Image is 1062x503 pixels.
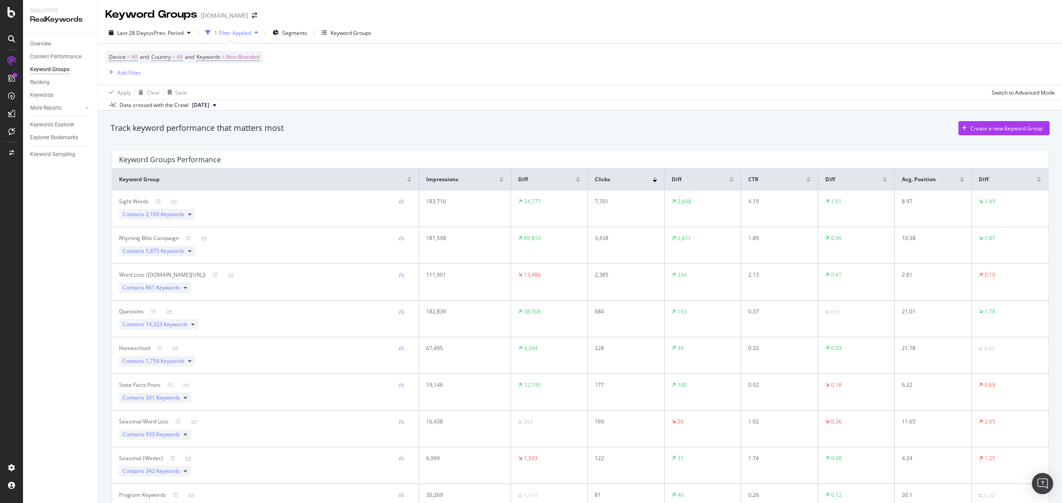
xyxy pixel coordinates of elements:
div: 7,701 [595,198,650,206]
div: 182,839 [426,308,496,316]
div: 169 [595,418,650,426]
span: Country [151,53,171,61]
img: Equal [979,347,982,350]
span: and [185,53,194,61]
div: 11.65 [902,418,958,426]
div: 13,486 [524,271,541,279]
div: Data crossed with the Crawl [119,101,189,109]
span: Contains [123,284,180,292]
div: 294 [523,418,533,426]
div: Seasonal (Winter) [119,454,163,462]
div: 21.01 [902,308,958,316]
span: Contains [123,320,188,328]
div: 89,810 [524,234,541,242]
button: Clear [135,85,160,99]
div: 1,114 [523,492,537,499]
div: 1 Filter Applied [214,29,251,37]
div: 0.99 [831,234,842,242]
button: Switch to Advanced Mode [988,85,1055,99]
div: 40 [677,491,684,499]
div: Explorer Bookmarks [30,133,78,142]
div: 2,385 [595,271,650,279]
div: 183,716 [426,198,496,206]
div: 34 [677,344,684,352]
span: = [127,53,130,61]
div: 38,908 [524,308,541,316]
div: 1.01 [831,198,842,206]
span: Avg. Position [902,175,936,183]
div: 0.03 [831,344,842,352]
span: CTR [748,175,758,183]
div: 228 [595,344,650,352]
div: Create a new Keyword Group [970,125,1043,132]
span: Last 28 Days [117,29,149,37]
div: 0.37 [748,308,804,316]
a: Keywords [30,91,92,100]
div: 0.92 [748,381,804,389]
div: 1.49 [985,198,995,206]
img: Equal [825,311,829,313]
span: Diff [979,175,989,183]
div: 1.02 [748,418,804,426]
div: 1.78 [985,308,995,316]
span: All [177,51,183,63]
div: Ranking [30,78,50,87]
span: 2025 Aug. 24th [192,101,209,109]
div: Save [175,89,187,96]
span: 2,169 Keywords [146,210,185,218]
div: Apply [117,89,131,96]
span: = [172,53,175,61]
span: Keywords [196,53,220,61]
div: 0.01 [831,308,841,316]
div: [DOMAIN_NAME] [201,11,248,20]
div: Keyword Groups [331,29,371,37]
div: 1,593 [524,454,538,462]
button: Keyword Groups [318,26,375,40]
div: 181,598 [426,234,496,242]
button: Add Filter [105,67,141,78]
div: Keyword Sampling [30,150,75,159]
span: Contains [123,431,180,438]
div: Keyword Groups [105,7,197,22]
div: 56 [677,418,684,426]
span: Contains [123,467,180,475]
div: 12,190 [524,381,541,389]
button: Apply [105,85,131,99]
div: Program Keywords [119,491,166,499]
div: Switch to Advanced Mode [992,89,1055,96]
div: 1.25 [985,454,995,462]
span: 1,754 Keywords [146,357,185,365]
div: 0.82 [984,345,995,353]
div: 30.1 [902,491,958,499]
button: [DATE] [189,100,220,111]
span: 933 Keywords [146,431,180,438]
div: 0.12 [831,491,842,499]
div: 4,244 [524,344,538,352]
div: 163 [677,308,687,316]
span: Segments [282,29,307,37]
div: Keyword Groups Performance [119,155,221,164]
div: 0.26 [748,491,804,499]
div: 8.97 [902,198,958,206]
div: Seasonal Word Lists [119,418,169,426]
div: Sight Words [119,198,149,206]
div: Add Filter [117,69,141,76]
div: 122 [595,454,650,462]
div: 0.18 [831,381,842,389]
a: Keywords Explorer [30,120,92,130]
div: 2,648 [677,198,691,206]
div: 2,611 [677,234,691,242]
span: Contains [123,394,180,402]
button: Segments [269,26,311,40]
img: Equal [518,421,522,423]
div: 0.68 [831,454,842,462]
span: vs Prev. Period [149,29,184,37]
div: Keyword Groups [30,65,69,74]
div: Keywords Explorer [30,120,74,130]
span: Contains [123,247,185,255]
button: Save [164,85,187,99]
a: Explorer Bookmarks [30,133,92,142]
div: Rhyming Blitz Campaign [119,234,179,242]
span: Contains [123,357,185,365]
img: Equal [518,494,522,497]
